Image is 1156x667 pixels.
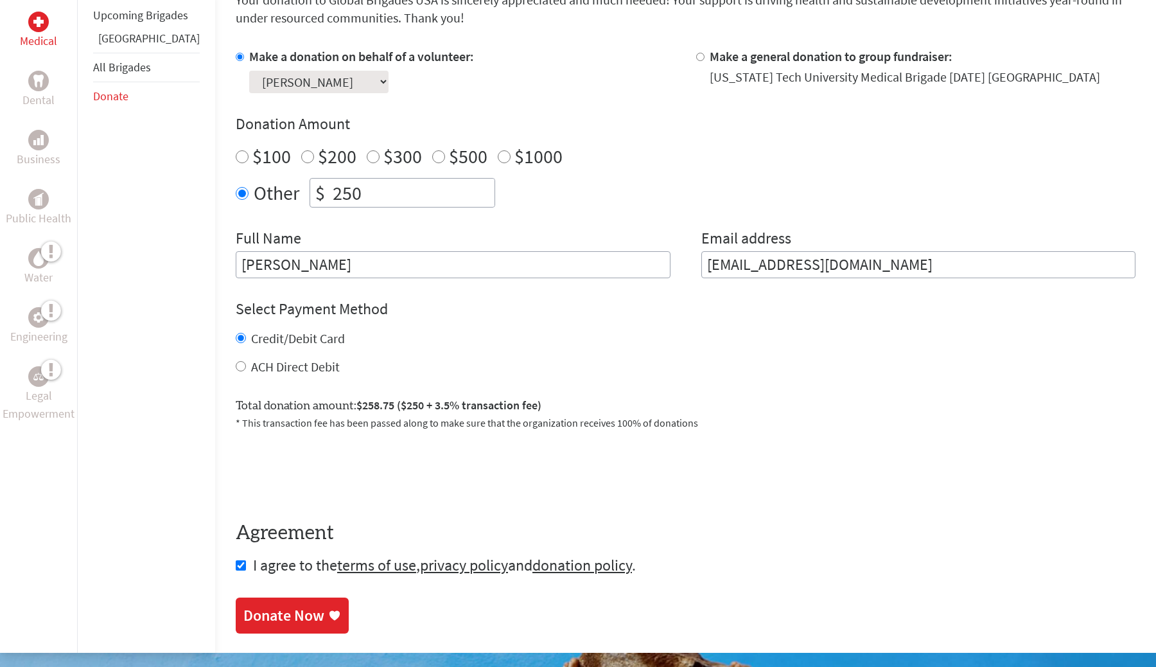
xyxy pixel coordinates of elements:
label: Full Name [236,228,301,251]
div: Dental [28,71,49,91]
img: Legal Empowerment [33,373,44,380]
a: Donate [93,89,128,103]
a: Donate Now [236,598,349,634]
img: Water [33,251,44,266]
h4: Agreement [236,522,1135,545]
label: Other [254,178,299,208]
li: All Brigades [93,53,200,82]
a: DentalDental [22,71,55,109]
iframe: reCAPTCHA [236,446,431,496]
label: Credit/Debit Card [251,330,345,346]
li: Ghana [93,30,200,53]
img: Engineering [33,312,44,323]
a: donation policy [532,555,632,575]
p: Water [24,269,53,287]
p: Legal Empowerment [3,387,74,423]
label: $100 [252,144,291,168]
p: Medical [20,32,57,50]
div: Medical [28,12,49,32]
div: Public Health [28,189,49,209]
h4: Donation Amount [236,114,1135,134]
input: Enter Amount [330,179,495,207]
a: Legal EmpowermentLegal Empowerment [3,366,74,423]
p: Dental [22,91,55,109]
a: EngineeringEngineering [10,307,67,346]
img: Medical [33,17,44,27]
label: $200 [318,144,356,168]
a: [GEOGRAPHIC_DATA] [98,31,200,46]
label: Make a donation on behalf of a volunteer: [249,48,474,64]
a: BusinessBusiness [17,130,60,168]
input: Enter Full Name [236,251,670,278]
span: I agree to the , and . [253,555,636,575]
li: Upcoming Brigades [93,1,200,30]
img: Business [33,135,44,145]
p: Engineering [10,328,67,346]
div: $ [310,179,330,207]
label: $300 [383,144,422,168]
label: $500 [449,144,487,168]
div: [US_STATE] Tech University Medical Brigade [DATE] [GEOGRAPHIC_DATA] [710,68,1100,86]
label: ACH Direct Debit [251,359,340,375]
label: $1000 [514,144,563,168]
div: Water [28,248,49,269]
p: Public Health [6,209,71,227]
a: WaterWater [24,248,53,287]
a: MedicalMedical [20,12,57,50]
input: Your Email [701,251,1136,278]
span: $258.75 ($250 + 3.5% transaction fee) [356,398,541,413]
label: Total donation amount: [236,396,541,415]
label: Email address [701,228,791,251]
p: Business [17,150,60,168]
img: Public Health [33,193,44,206]
h4: Select Payment Method [236,299,1135,319]
div: Donate Now [243,605,324,626]
a: privacy policy [420,555,508,575]
a: All Brigades [93,60,151,75]
a: Public HealthPublic Health [6,189,71,227]
label: Make a general donation to group fundraiser: [710,48,952,64]
a: terms of use [337,555,416,575]
li: Donate [93,82,200,111]
div: Legal Empowerment [28,366,49,387]
a: Upcoming Brigades [93,8,188,22]
img: Dental [33,75,44,87]
div: Engineering [28,307,49,328]
p: * This transaction fee has been passed along to make sure that the organization receives 100% of ... [236,415,1135,431]
div: Business [28,130,49,150]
